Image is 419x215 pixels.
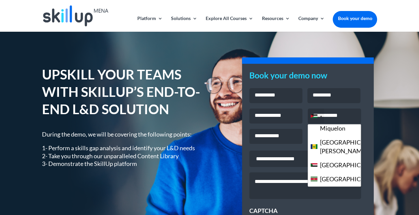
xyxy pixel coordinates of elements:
ul: List of countries [308,125,361,186]
label: CAPTCHA [249,207,278,215]
img: Skillup Mena [43,5,108,26]
iframe: Chat Widget [386,183,419,215]
a: Company [298,16,324,32]
a: Explore All Courses [206,16,253,32]
h3: Book your demo now [249,71,366,83]
a: Solutions [171,16,197,32]
a: Resources [262,16,290,32]
span: [GEOGRAPHIC_DATA] [320,175,380,183]
div: During the demo, we will be covering the following points: [42,131,200,168]
p: 1- Perform a skills gap analysis and identify your L&D needs 2- Take you through our unparalleled... [42,144,200,168]
span: [GEOGRAPHIC_DATA] [320,161,380,169]
a: Book your demo [333,11,377,26]
span: [GEOGRAPHIC_DATA][PERSON_NAME] [320,138,380,155]
a: Platform [137,16,163,32]
div: Selected country [308,109,324,123]
h1: UPSKILL YOUR TEAMS WITH SKILLUP’S END-TO-END L&D SOLUTION [42,66,200,121]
